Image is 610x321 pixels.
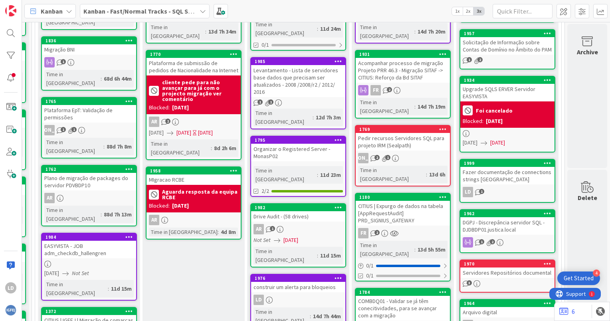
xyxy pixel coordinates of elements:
div: 1984 [42,234,136,241]
span: : [211,144,212,153]
div: Drive Audit - (58 drives) [251,211,345,222]
div: 1931Acompanhar processo de migração Projeto PRR 46.3 - Migração SITAF -> CITIUS: Reforço da Bd SITAF [356,51,450,83]
div: 1982 [255,205,345,210]
div: 1957 [460,30,555,37]
div: 0/1 [356,261,450,271]
div: 1795 [251,137,345,144]
div: AR [44,193,55,203]
span: [DATE] [283,236,298,244]
span: 1 [61,127,66,132]
div: Organizar o Registered Server - MonasP02 [251,144,345,161]
div: EASYVISTA - JOB adm_checkdb_hallengren [42,241,136,258]
b: Foi cancelado [476,108,513,113]
div: 4 [593,269,600,277]
span: : [101,210,102,219]
a: 1982Drive Audit - (58 drives)ARNot Set[DATE]Time in [GEOGRAPHIC_DATA]:11d 15m [250,203,346,267]
div: AR [42,193,136,203]
div: 1765 [46,99,136,104]
div: 8d 2h 6m [212,144,238,153]
span: : [317,251,318,260]
img: avatar [5,305,16,316]
div: 1999 [464,160,555,166]
a: 1934Upgrade SQLS ERVER Servidor EASYVISTAFoi canceladoBlocked:[DATE][DATE][DATE] [459,76,555,153]
a: 1770Plataforma de submissão de pedidos de Nacionalidade na Internetcliente pede para não avançar ... [146,50,242,160]
span: 1 [467,57,472,62]
div: Plataforma de submissão de pedidos de Nacionalidade na Internet [147,58,241,75]
div: AR [149,215,159,225]
a: 1958MIgracao RCBEAguarda resposta da equipa RCBEBlocked:[DATE]ARTime in [GEOGRAPHIC_DATA]:4d 8m [146,166,242,240]
span: 2 [374,155,380,160]
a: 1999Fazer documentação de connections strings [GEOGRAPHIC_DATA]LD [459,159,555,203]
a: 1795Organizar o Registered Server - MonasP02Time in [GEOGRAPHIC_DATA]:11d 23m2/2 [250,136,346,197]
div: 14d 7h 44m [311,312,343,321]
div: 1984 [46,234,136,240]
span: 1 [479,189,484,194]
a: 1765Plataforma EpT: Validação de permissões[PERSON_NAME]Time in [GEOGRAPHIC_DATA]:88d 7h 8m [41,97,137,159]
div: 1770 [147,51,241,58]
a: 1957Solicitação de Informação sobre Contas de Domínio no Âmbito do PAM [459,29,555,69]
div: 68d 6h 44m [102,74,134,83]
span: 2 [165,119,170,124]
div: Acompanhar processo de migração Projeto PRR 46.3 - Migração SITAF -> CITIUS: Reforço da Bd SITAF [356,58,450,83]
span: 1 [268,99,273,105]
span: : [414,27,416,36]
div: CITIUS | Expurgo de dados na tabela [AppRequestAudit] PRD_SIGNIUS_GATEWAY [356,201,450,226]
div: 1999Fazer documentação de connections strings [GEOGRAPHIC_DATA] [460,160,555,184]
div: 1769 [359,127,450,132]
div: AR [254,224,264,234]
div: 88d 7h 13m [102,210,134,219]
span: [DATE] [44,269,59,277]
div: construir um alerta para bloqueios [251,282,345,292]
span: Support [17,1,36,11]
div: Time in [GEOGRAPHIC_DATA] [254,109,313,126]
div: 13d 5h 55m [416,245,448,254]
div: 1762Plano de migração de packages do servidor PDVBDP10 [42,166,136,190]
span: 2x [463,7,473,15]
div: 1836 [46,38,136,44]
span: : [317,24,318,33]
div: 1765 [42,98,136,105]
div: 1976 [251,275,345,282]
div: [DATE] [486,117,503,125]
span: 3 [467,280,472,285]
div: 1769 [356,126,450,133]
span: 2 [387,87,392,92]
div: Time in [GEOGRAPHIC_DATA] [358,166,426,183]
span: : [205,27,206,36]
span: 1 [270,226,275,231]
div: 1976 [255,275,345,281]
div: 1784COMBDQ01 - Validar se já têm conecitividades, para se avançar com a migração [356,289,450,321]
a: 1970Servidores Repositórios documental [459,260,555,293]
a: 1931Acompanhar processo de migração Projeto PRR 46.3 - Migração SITAF -> CITIUS: Reforço da Bd SI... [355,50,451,119]
span: [DATE] [463,139,477,147]
span: : [414,102,416,111]
div: Blocked: [149,103,170,112]
div: 1372 [46,309,136,314]
div: 11d 24m [318,24,343,33]
div: [DATE] [198,129,213,137]
div: 13d 6h [427,170,448,179]
div: Blocked: [149,202,170,210]
div: 1934 [460,77,555,84]
div: 1958 [150,168,241,174]
a: 1962DGPJ - Discrepância servidor SQL - DJDBDP01.justica.local [459,209,555,253]
div: [PERSON_NAME] [356,153,450,163]
div: 1180CITIUS | Expurgo de dados na tabela [AppRequestAudit] PRD_SIGNIUS_GATEWAY [356,194,450,226]
div: 1970Servidores Repositórios documental [460,260,555,278]
div: FR [358,228,368,238]
div: AR [147,215,241,225]
span: 1 [71,127,77,132]
div: 1984EASYVISTA - JOB adm_checkdb_hallengren [42,234,136,258]
a: 6 [559,307,575,316]
div: Time in [GEOGRAPHIC_DATA] [254,20,317,38]
div: 1958MIgracao RCBE [147,167,241,185]
div: Upgrade SQLS ERVER Servidor EASYVISTA [460,84,555,101]
b: Aguarda resposta da equipa RCBE [162,189,238,200]
div: Time in [GEOGRAPHIC_DATA] [254,247,317,264]
span: : [426,170,427,179]
div: 1770Plataforma de submissão de pedidos de Nacionalidade na Internet [147,51,241,75]
div: 1962 [464,211,555,216]
div: Archive [577,47,598,57]
div: 1970 [464,261,555,267]
div: 1985 [255,59,345,64]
